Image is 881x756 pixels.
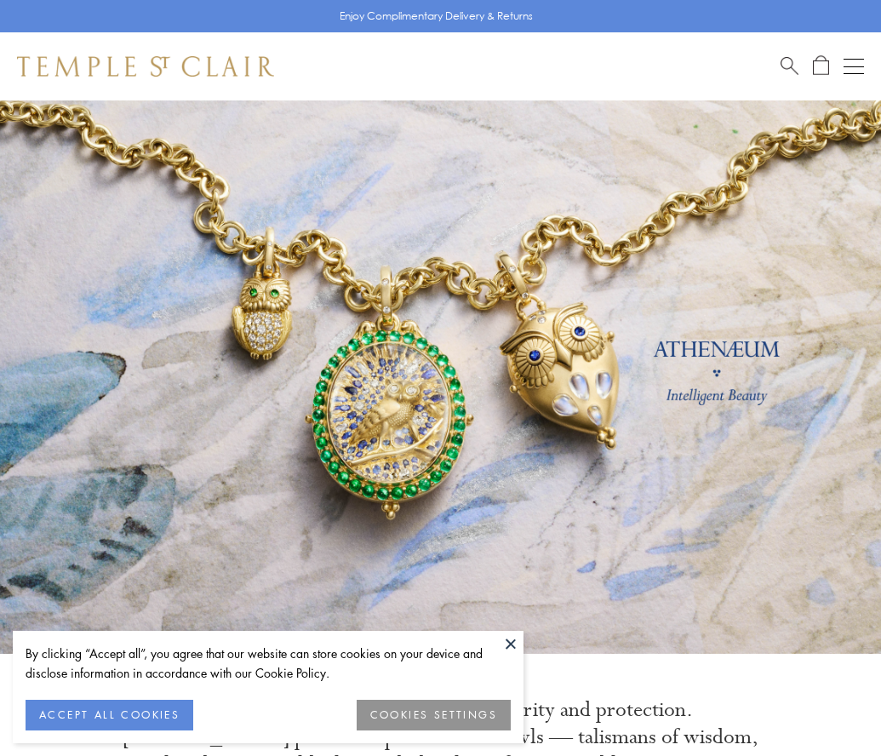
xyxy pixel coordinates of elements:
[781,55,798,77] a: Search
[26,644,511,683] div: By clicking “Accept all”, you agree that our website can store cookies on your device and disclos...
[813,55,829,77] a: Open Shopping Bag
[357,700,511,730] button: COOKIES SETTINGS
[340,8,533,25] p: Enjoy Complimentary Delivery & Returns
[844,56,864,77] button: Open navigation
[17,56,274,77] img: Temple St. Clair
[26,700,193,730] button: ACCEPT ALL COOKIES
